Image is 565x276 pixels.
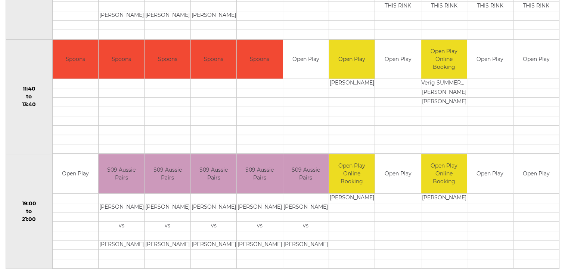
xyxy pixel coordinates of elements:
td: [PERSON_NAME] [421,193,467,203]
td: THIS RINK [421,1,467,11]
td: Open Play [375,40,420,79]
td: 19:00 to 21:00 [6,154,53,269]
td: THIS RINK [375,1,420,11]
td: Spoons [191,40,236,79]
td: Open Play Online Booking [421,154,467,193]
td: S09 Aussie Pairs [99,154,144,193]
td: [PERSON_NAME] [283,240,329,249]
td: [PERSON_NAME] [145,240,190,249]
td: Spoons [237,40,282,79]
td: Verig SUMMERFIELD [421,79,467,88]
td: [PERSON_NAME] [329,79,375,88]
td: vs [145,221,190,231]
td: Spoons [145,40,190,79]
td: vs [99,221,144,231]
td: THIS RINK [513,1,559,11]
td: Open Play [513,40,559,79]
td: [PERSON_NAME] [145,203,190,212]
td: [PERSON_NAME] [237,240,282,249]
td: Spoons [99,40,144,79]
td: Open Play [53,154,98,193]
td: [PERSON_NAME] [421,98,467,107]
td: THIS RINK [467,1,513,11]
td: [PERSON_NAME] [145,11,190,20]
td: Open Play [375,154,420,193]
td: Open Play [283,40,329,79]
td: [PERSON_NAME] [99,240,144,249]
td: [PERSON_NAME] [237,203,282,212]
td: S09 Aussie Pairs [237,154,282,193]
td: [PERSON_NAME] [283,203,329,212]
td: vs [191,221,236,231]
td: [PERSON_NAME] [99,11,144,20]
td: [PERSON_NAME] [421,88,467,98]
td: S09 Aussie Pairs [283,154,329,193]
td: [PERSON_NAME] [329,193,375,203]
td: Open Play [467,40,513,79]
td: [PERSON_NAME] [191,240,236,249]
td: vs [283,221,329,231]
td: vs [237,221,282,231]
td: Open Play [513,154,559,193]
td: Open Play [329,40,375,79]
td: S09 Aussie Pairs [191,154,236,193]
td: Open Play [467,154,513,193]
td: Spoons [53,40,98,79]
td: S09 Aussie Pairs [145,154,190,193]
td: [PERSON_NAME] [191,11,236,20]
td: 11:40 to 13:40 [6,39,53,154]
td: [PERSON_NAME] [191,203,236,212]
td: [PERSON_NAME] [99,203,144,212]
td: Open Play Online Booking [329,154,375,193]
td: Open Play Online Booking [421,40,467,79]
